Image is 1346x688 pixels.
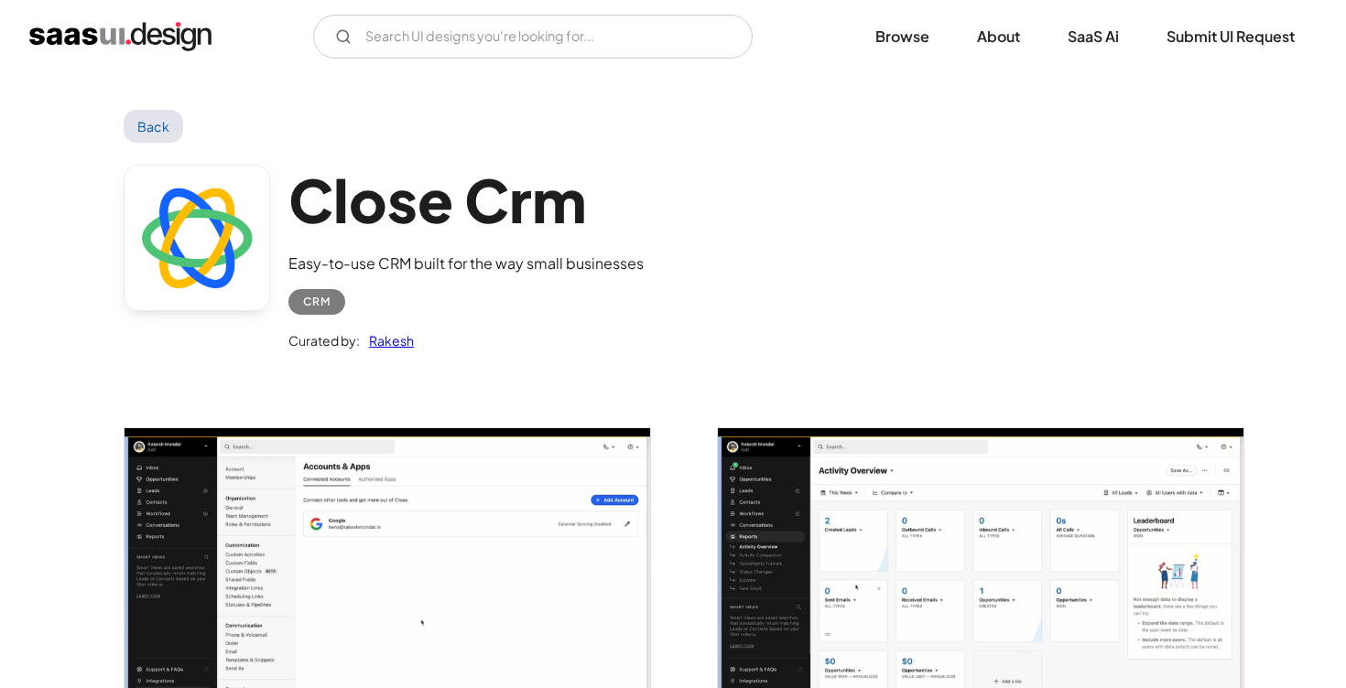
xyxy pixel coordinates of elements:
[29,22,212,51] a: home
[303,291,331,313] div: CRM
[288,329,360,351] div: Curated by:
[313,15,753,59] form: Email Form
[853,16,951,57] a: Browse
[313,15,753,59] input: Search UI designs you're looking for...
[288,165,644,235] h1: Close Crm
[288,253,644,274] div: Easy-to-use CRM built for the way small businesses
[360,329,414,351] a: Rakesh
[124,110,183,143] a: Back
[955,16,1042,57] a: About
[1046,16,1141,57] a: SaaS Ai
[1145,16,1317,57] a: Submit UI Request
